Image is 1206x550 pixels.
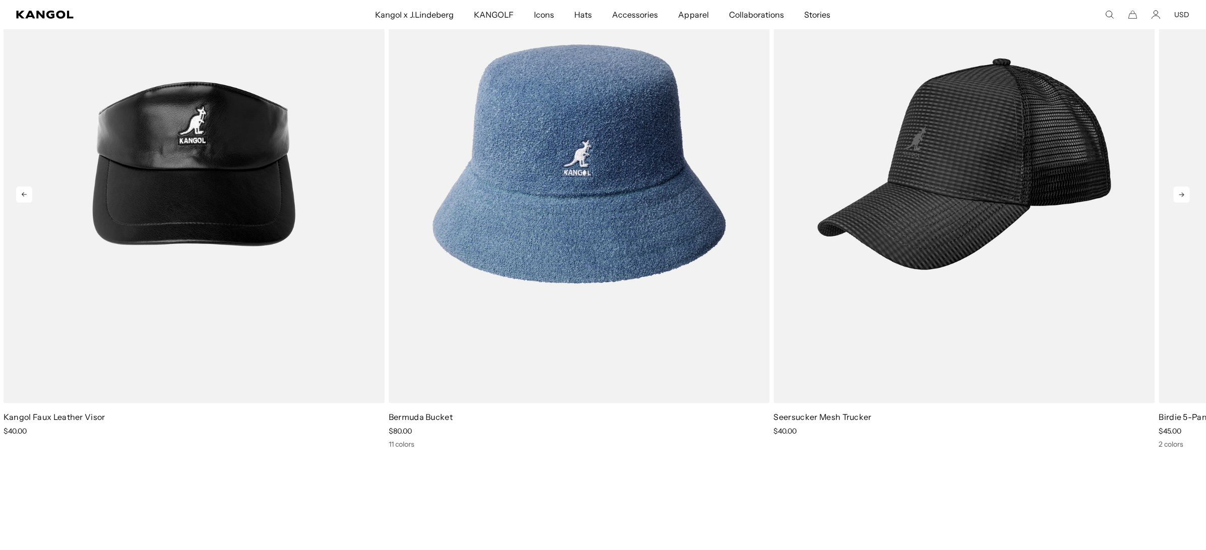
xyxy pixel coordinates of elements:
[4,412,105,422] a: Kangol Faux Leather Visor
[1152,10,1161,19] a: Account
[1159,426,1182,436] span: $45.00
[16,11,249,19] a: Kangol
[1175,10,1190,19] button: USD
[389,426,412,436] span: $80.00
[4,426,27,436] span: $40.00
[1105,10,1114,19] summary: Search here
[774,426,797,436] span: $40.00
[1128,10,1137,19] button: Cart
[389,440,770,449] div: 11 colors
[389,412,453,422] a: Bermuda Bucket
[774,412,872,422] a: Seersucker Mesh Trucker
